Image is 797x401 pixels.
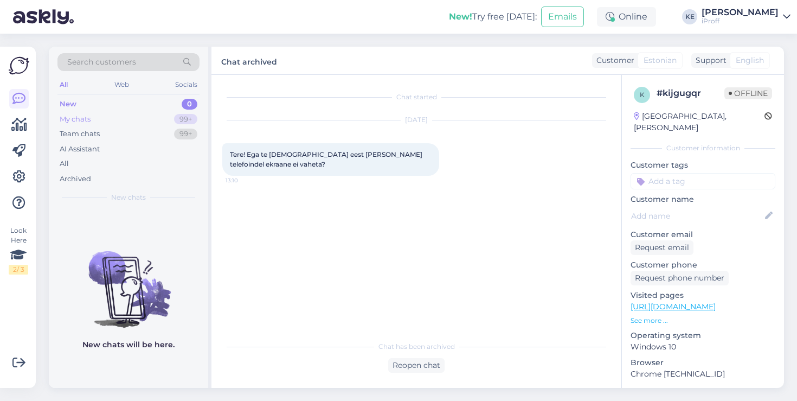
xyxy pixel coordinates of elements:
img: Askly Logo [9,55,29,76]
span: Search customers [67,56,136,68]
button: Emails [541,7,584,27]
div: [GEOGRAPHIC_DATA], [PERSON_NAME] [634,111,764,133]
p: Windows 10 [631,341,775,353]
p: New chats will be here. [82,339,175,351]
p: Operating system [631,330,775,341]
span: k [640,91,645,99]
p: Browser [631,357,775,368]
div: # kijgugqr [657,87,724,100]
input: Add name [631,210,763,222]
div: 2 / 3 [9,265,28,275]
div: Support [691,55,727,66]
div: Archived [60,174,91,184]
span: 13:10 [226,176,266,184]
div: Try free [DATE]: [449,10,537,23]
p: Customer tags [631,160,775,171]
p: Customer email [631,229,775,240]
b: New! [449,11,472,22]
div: Online [597,7,656,27]
p: Chrome [TECHNICAL_ID] [631,368,775,380]
div: Web [112,78,131,92]
span: Chat has been archived [378,342,455,352]
div: 99+ [174,129,197,139]
div: 99+ [174,114,197,125]
div: New [60,99,76,110]
input: Add a tag [631,173,775,189]
div: Team chats [60,129,100,139]
span: English [736,55,764,66]
div: Chat started [222,92,610,102]
div: All [57,78,70,92]
label: Chat archived [221,53,277,68]
div: All [60,158,69,169]
div: 0 [182,99,197,110]
div: KE [682,9,697,24]
a: [PERSON_NAME]iProff [702,8,790,26]
div: [DATE] [222,115,610,125]
div: Look Here [9,226,28,275]
div: Socials [173,78,200,92]
p: Customer phone [631,259,775,271]
div: [PERSON_NAME] [702,8,779,17]
div: Request phone number [631,271,729,285]
div: Customer [592,55,634,66]
a: [URL][DOMAIN_NAME] [631,302,716,311]
div: AI Assistant [60,144,100,155]
div: Reopen chat [388,358,445,373]
div: Customer information [631,143,775,153]
span: New chats [111,193,146,202]
span: Estonian [644,55,677,66]
div: My chats [60,114,91,125]
div: Request email [631,240,693,255]
p: Customer name [631,194,775,205]
p: See more ... [631,316,775,326]
p: Visited pages [631,290,775,301]
span: Offline [724,87,772,99]
img: No chats [49,232,208,329]
span: Tere! Ega te [DEMOGRAPHIC_DATA] eest [PERSON_NAME] telefoindel ekraane ei vaheta? [230,150,424,168]
div: iProff [702,17,779,26]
